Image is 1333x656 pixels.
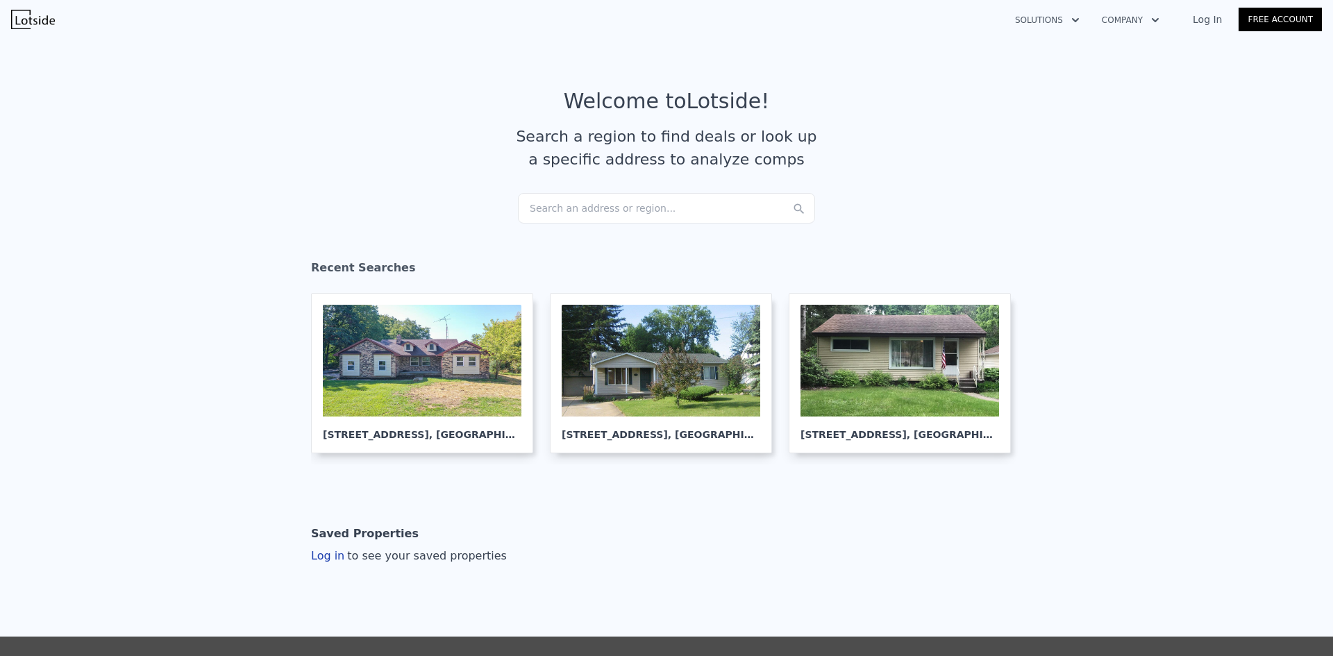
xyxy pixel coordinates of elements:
[1239,8,1322,31] a: Free Account
[800,417,999,441] div: [STREET_ADDRESS] , [GEOGRAPHIC_DATA]
[518,193,815,224] div: Search an address or region...
[11,10,55,29] img: Lotside
[323,417,521,441] div: [STREET_ADDRESS] , [GEOGRAPHIC_DATA]
[1091,8,1171,33] button: Company
[789,293,1022,453] a: [STREET_ADDRESS], [GEOGRAPHIC_DATA]
[550,293,783,453] a: [STREET_ADDRESS], [GEOGRAPHIC_DATA]
[564,89,770,114] div: Welcome to Lotside !
[511,125,822,171] div: Search a region to find deals or look up a specific address to analyze comps
[1176,12,1239,26] a: Log In
[311,249,1022,293] div: Recent Searches
[311,520,419,548] div: Saved Properties
[311,548,507,564] div: Log in
[344,549,507,562] span: to see your saved properties
[562,417,760,441] div: [STREET_ADDRESS] , [GEOGRAPHIC_DATA]
[1004,8,1091,33] button: Solutions
[311,293,544,453] a: [STREET_ADDRESS], [GEOGRAPHIC_DATA]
